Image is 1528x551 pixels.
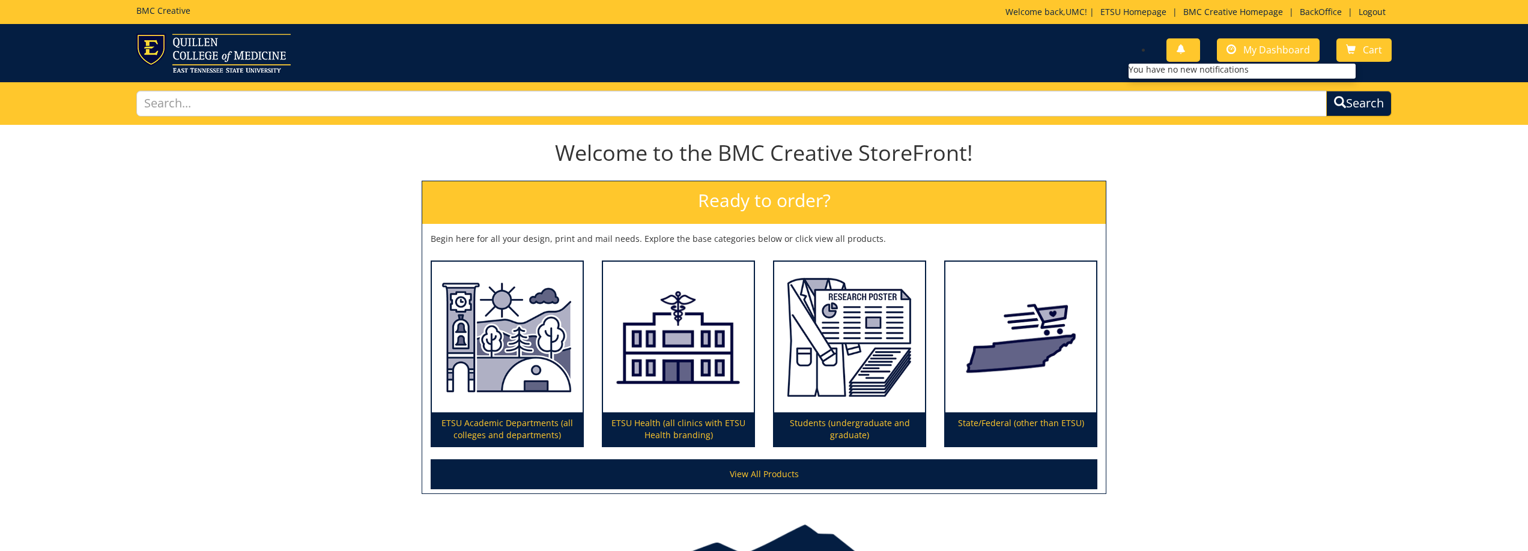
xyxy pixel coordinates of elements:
p: Welcome back, ! | | | | [1005,6,1392,18]
h5: BMC Creative [136,6,190,15]
a: BMC Creative Homepage [1177,6,1289,17]
a: BackOffice [1294,6,1348,17]
li: You have no new notifications [1129,64,1356,76]
a: ETSU Health (all clinics with ETSU Health branding) [603,262,754,447]
a: Cart [1336,38,1392,62]
h2: Ready to order? [422,181,1106,224]
a: ETSU Homepage [1094,6,1172,17]
img: ETSU Academic Departments (all colleges and departments) [432,262,583,413]
p: ETSU Academic Departments (all colleges and departments) [432,412,583,446]
span: Cart [1363,43,1382,56]
a: ETSU Academic Departments (all colleges and departments) [432,262,583,447]
h1: Welcome to the BMC Creative StoreFront! [422,141,1106,165]
button: Search [1326,91,1392,116]
input: Search... [136,91,1327,116]
p: ETSU Health (all clinics with ETSU Health branding) [603,412,754,446]
p: State/Federal (other than ETSU) [945,412,1096,446]
a: Logout [1353,6,1392,17]
span: My Dashboard [1243,43,1310,56]
img: ETSU logo [136,34,291,73]
a: Students (undergraduate and graduate) [774,262,925,447]
p: Begin here for all your design, print and mail needs. Explore the base categories below or click ... [431,233,1097,245]
p: Students (undergraduate and graduate) [774,412,925,446]
a: State/Federal (other than ETSU) [945,262,1096,447]
img: Students (undergraduate and graduate) [774,262,925,413]
img: State/Federal (other than ETSU) [945,262,1096,413]
a: My Dashboard [1217,38,1320,62]
img: ETSU Health (all clinics with ETSU Health branding) [603,262,754,413]
a: View All Products [431,459,1097,489]
a: UMC [1066,6,1085,17]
